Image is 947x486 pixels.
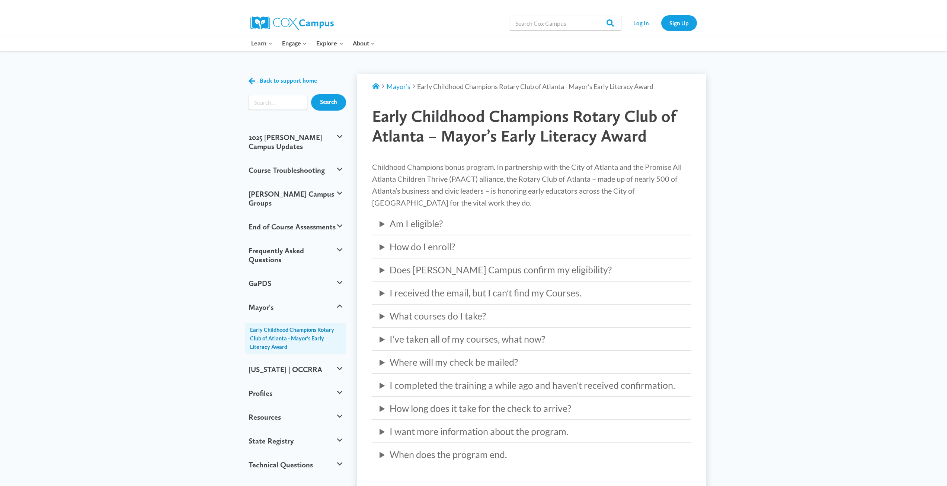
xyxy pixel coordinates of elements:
button: 2025 [PERSON_NAME] Campus Updates [245,126,346,158]
span: Engage [282,38,307,48]
summary: How do I enroll? [380,239,684,254]
summary: What courses do I take? [380,308,684,323]
a: Early Childhood Champions Rotary Club of Atlanta - Mayor’s Early Literacy Award [245,323,346,354]
span: Early Childhood Champions Rotary Club of Atlanta – Mayor’s Early Literacy Award [372,106,676,146]
button: Course Troubleshooting [245,158,346,182]
button: Resources [245,405,346,429]
button: Frequently Asked Questions [245,239,346,271]
summary: I want more information about the program. [380,424,684,439]
button: State Registry [245,429,346,453]
button: [US_STATE] | OCCRRA [245,358,346,381]
input: Search [311,94,346,111]
summary: Where will my check be mailed? [380,355,684,369]
input: Search input [249,95,308,110]
button: End of Course Assessments [245,215,346,239]
span: About [353,38,375,48]
summary: I received the email, but I can’t find my Courses. [380,285,684,300]
summary: Does [PERSON_NAME] Campus confirm my eligibility? [380,262,684,277]
button: Technical Questions [245,453,346,477]
span: Learn [251,38,272,48]
ul: Support Navigation [245,126,346,477]
a: Mayor's [387,82,410,90]
span: Explore [316,38,343,48]
summary: I completed the training a while ago and haven’t received confirmation. [380,378,684,393]
a: Support Home [372,82,380,90]
button: Profiles [245,381,346,405]
a: Sign Up [661,15,697,31]
summary: When does the program end. [380,447,684,462]
a: Log In [625,15,658,31]
nav: Primary Navigation [247,35,380,51]
summary: I’ve taken all of my courses, what now? [380,331,684,346]
form: Search form [249,95,308,110]
span: Early Childhood Champions Rotary Club of Atlanta - Mayor’s Early Literacy Award [417,82,653,90]
p: Childhood Champions bonus program. In partnership with the City of Atlanta and the Promise All At... [372,161,691,209]
a: Back to support home [249,76,317,86]
nav: Secondary Navigation [625,15,697,31]
button: Mayor's [245,295,346,319]
summary: How long does it take for the check to arrive? [380,401,684,416]
button: [PERSON_NAME] Campus Groups [245,182,346,215]
input: Search Cox Campus [510,16,621,31]
span: Back to support home [260,77,317,85]
summary: Am I eligible? [380,216,684,231]
button: GaPDS [245,271,346,295]
img: Cox Campus [250,16,334,30]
